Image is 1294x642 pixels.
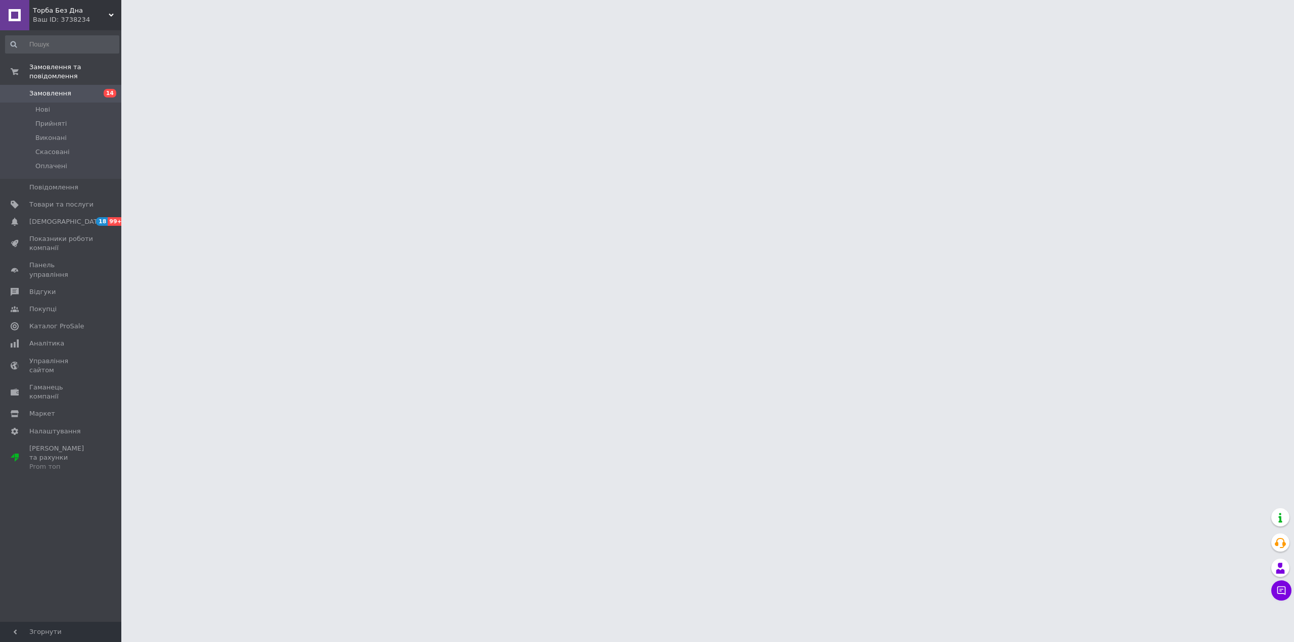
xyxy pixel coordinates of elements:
[29,217,104,226] span: [DEMOGRAPHIC_DATA]
[35,147,70,157] span: Скасовані
[29,357,94,375] span: Управління сайтом
[29,383,94,401] span: Гаманець компанії
[29,444,94,472] span: [PERSON_NAME] та рахунки
[96,217,108,226] span: 18
[1271,580,1291,601] button: Чат з покупцем
[33,6,109,15] span: Торба Без Дна
[35,133,67,142] span: Виконані
[35,119,67,128] span: Прийняті
[29,63,121,81] span: Замовлення та повідомлення
[33,15,121,24] div: Ваш ID: 3738234
[29,200,94,209] span: Товари та послуги
[29,409,55,418] span: Маркет
[35,162,67,171] span: Оплачені
[29,183,78,192] span: Повідомлення
[29,287,56,297] span: Відгуки
[29,322,84,331] span: Каталог ProSale
[5,35,119,54] input: Пошук
[104,89,116,97] span: 14
[29,427,81,436] span: Налаштування
[29,89,71,98] span: Замовлення
[29,339,64,348] span: Аналітика
[35,105,50,114] span: Нові
[29,462,94,471] div: Prom топ
[29,234,94,253] span: Показники роботи компанії
[29,305,57,314] span: Покупці
[108,217,124,226] span: 99+
[29,261,94,279] span: Панель управління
